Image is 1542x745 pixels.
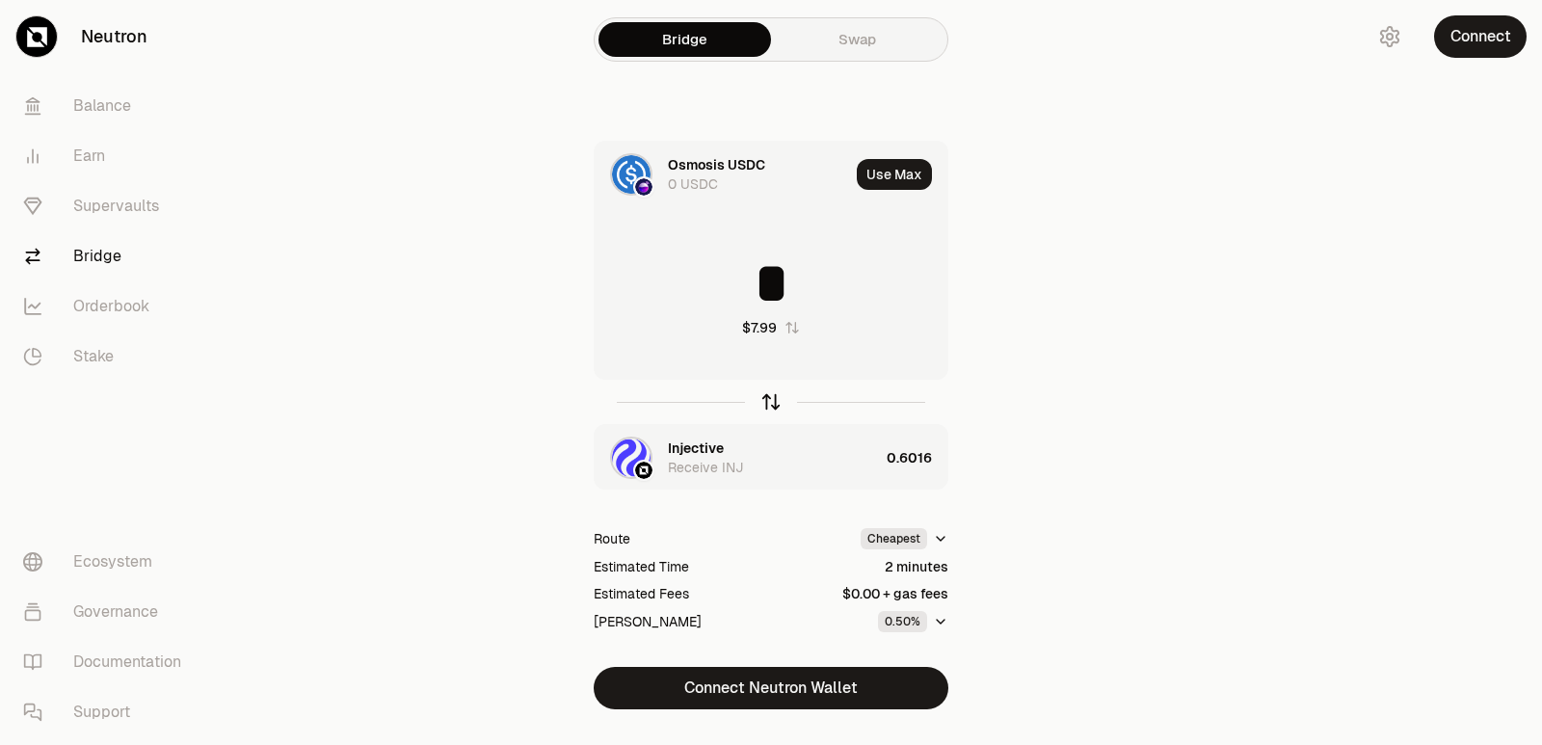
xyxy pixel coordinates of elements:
[8,332,208,382] a: Stake
[668,174,718,194] div: 0 USDC
[8,687,208,737] a: Support
[595,425,879,491] div: INJ LogoNeutron LogoInjectiveReceive INJ
[668,439,724,458] div: Injective
[1434,15,1527,58] button: Connect
[771,22,944,57] a: Swap
[635,462,652,479] img: Neutron Logo
[8,537,208,587] a: Ecosystem
[8,131,208,181] a: Earn
[668,458,743,477] div: Receive INJ
[842,584,948,603] div: $0.00 + gas fees
[861,528,927,549] div: Cheapest
[878,611,948,632] button: 0.50%
[857,159,932,190] button: Use Max
[594,557,689,576] div: Estimated Time
[612,439,651,477] img: INJ Logo
[594,529,630,548] div: Route
[635,178,652,196] img: Osmosis Logo
[8,81,208,131] a: Balance
[594,667,948,709] button: Connect Neutron Wallet
[8,637,208,687] a: Documentation
[8,281,208,332] a: Orderbook
[594,612,702,631] div: [PERSON_NAME]
[861,528,948,549] button: Cheapest
[595,142,849,207] div: USDC LogoOsmosis LogoOsmosis USDC0 USDC
[742,318,800,337] button: $7.99
[594,584,689,603] div: Estimated Fees
[878,611,927,632] div: 0.50%
[595,425,947,491] button: INJ LogoNeutron LogoInjectiveReceive INJ0.6016
[668,155,765,174] div: Osmosis USDC
[8,587,208,637] a: Governance
[887,425,947,491] div: 0.6016
[8,181,208,231] a: Supervaults
[742,318,777,337] div: $7.99
[598,22,771,57] a: Bridge
[612,155,651,194] img: USDC Logo
[885,557,948,576] div: 2 minutes
[8,231,208,281] a: Bridge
